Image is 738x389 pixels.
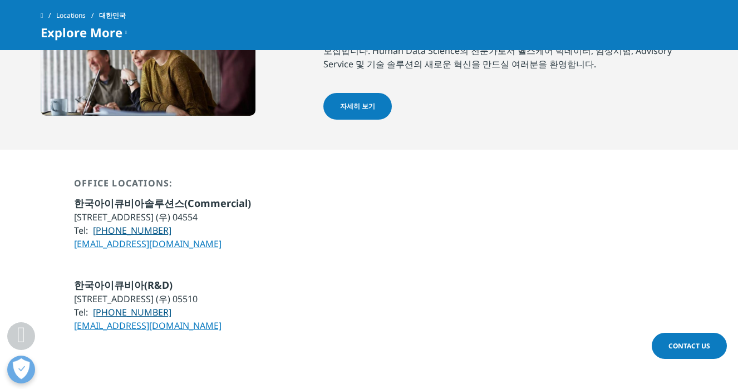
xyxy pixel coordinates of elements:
[41,26,122,39] span: Explore More
[74,224,88,237] span: Tel:
[74,306,88,318] span: Tel:
[93,224,171,237] a: [PHONE_NUMBER]
[668,341,710,351] span: Contact Us
[74,319,222,332] a: [EMAIL_ADDRESS][DOMAIN_NAME]
[74,278,173,292] span: 한국아이큐비아(R&D)
[74,210,251,224] li: [STREET_ADDRESS] (우) 04554
[93,306,171,318] a: [PHONE_NUMBER]
[323,93,392,120] a: 자세히 보기
[7,356,35,383] button: 개방형 기본 설정
[323,31,697,93] div: 저희와 핵심 가치를 공유하고 더욱 건강한 세상을 위해 함께 노력하실 한국 아이큐비아 팀원을 모집합니다. Human Data Science의 전문가로서 헬스케어 빅데이터, 임상...
[99,6,126,26] span: 대한민국
[652,333,727,359] a: Contact Us
[74,196,251,210] span: 한국아이큐비아솔루션스(Commercial)
[74,292,222,306] li: [STREET_ADDRESS] (우) 05510
[340,101,375,111] span: 자세히 보기
[74,178,251,196] div: Office Locations:
[56,6,99,26] a: Locations
[74,238,222,250] a: [EMAIL_ADDRESS][DOMAIN_NAME]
